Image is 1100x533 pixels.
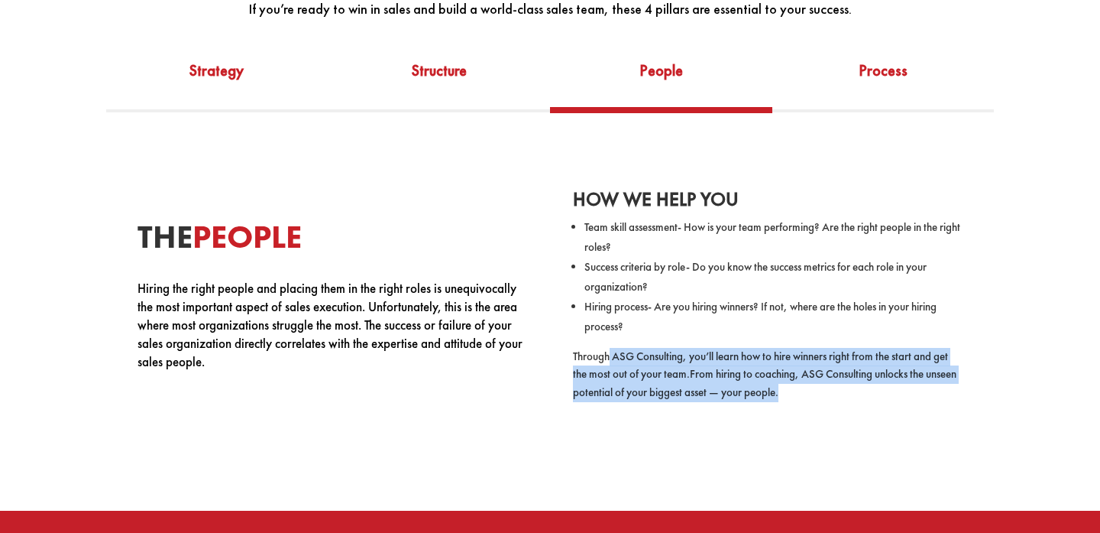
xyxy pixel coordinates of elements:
[573,366,956,400] span: From hiring to coaching, ASG Consulting unlocks the unseen potential of your biggest asset — your...
[137,280,522,369] span: Hiring the right people and placing them in the right roles is unequivocally the most important a...
[573,190,962,217] h4: How We Help You
[772,54,995,107] a: Process
[573,349,948,382] span: Through ASG Consulting, you’ll learn how to hire winners right from the start and get the most ou...
[192,216,302,258] span: People
[137,221,527,262] h3: The
[584,299,937,334] span: Hiring process- Are you hiring winners? If not, where are the holes in your hiring process?
[584,219,960,255] span: Team skill assessment- How is your team performing? Are the right people in the right roles?
[550,54,772,107] a: People
[106,54,328,107] a: Strategy
[584,259,927,294] span: Success criteria by role- Do you know the success metrics for each role in your organization?
[328,54,550,107] a: Structure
